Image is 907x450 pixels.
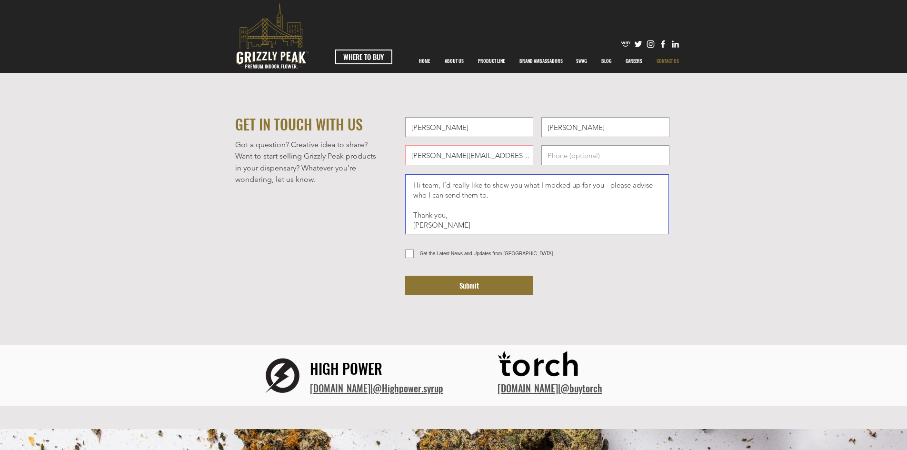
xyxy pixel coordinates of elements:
p: BRAND AMBASSADORS [515,49,568,73]
input: Email [405,145,533,165]
a: PRODUCT LINE [471,49,512,73]
span: WHERE TO BUY [343,52,384,62]
svg: premium-indoor-flower [236,3,309,69]
input: First Name [405,117,533,137]
span: Want to start selling Grizzly Peak products in your dispensary? Whatever you’re wondering, let us... [235,151,376,184]
span: GET IN TOUCH WITH US [235,113,363,135]
ul: Social Bar [621,39,680,49]
a: SWAG [569,49,594,73]
img: Facebook [658,39,668,49]
img: Twitter [633,39,643,49]
a: ABOUT US [438,49,471,73]
p: SWAG [571,49,592,73]
p: CAREERS [621,49,647,73]
p: CONTACT US [652,49,684,73]
img: Torch_Logo_BLACK.png [498,348,583,383]
a: ​[DOMAIN_NAME] [310,381,370,395]
span: | [498,381,602,395]
textarea: Hi team, I’d really like to show you what I mocked up for you - please advise who I can send them... [405,174,669,234]
nav: Site [412,49,687,73]
span: Submit [459,280,479,290]
p: BLOG [597,49,617,73]
img: weedmaps [621,39,631,49]
a: @Highpower.syrup [373,381,443,395]
a: WHERE TO BUY [335,50,392,64]
span: Get the Latest News and Updates from [GEOGRAPHIC_DATA] [420,251,553,256]
p: HOME [414,49,435,73]
button: Submit [405,276,533,295]
span: HIGH POWER [310,358,382,379]
a: CONTACT US [649,49,687,73]
p: ABOUT US [440,49,468,73]
span: Got a question? Creative idea to share? [235,140,368,149]
p: PRODUCT LINE [473,49,509,73]
a: HOME [412,49,438,73]
input: Last Name [541,117,669,137]
a: [DOMAIN_NAME] [498,381,558,395]
img: Instagram [646,39,656,49]
img: logo hp.png [255,348,310,403]
input: Phone (optional) [541,145,669,165]
a: BLOG [594,49,618,73]
a: CAREERS [618,49,649,73]
span: | [310,381,443,395]
div: BRAND AMBASSADORS [512,49,569,73]
a: @buytorch [560,381,602,395]
img: Likedin [670,39,680,49]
